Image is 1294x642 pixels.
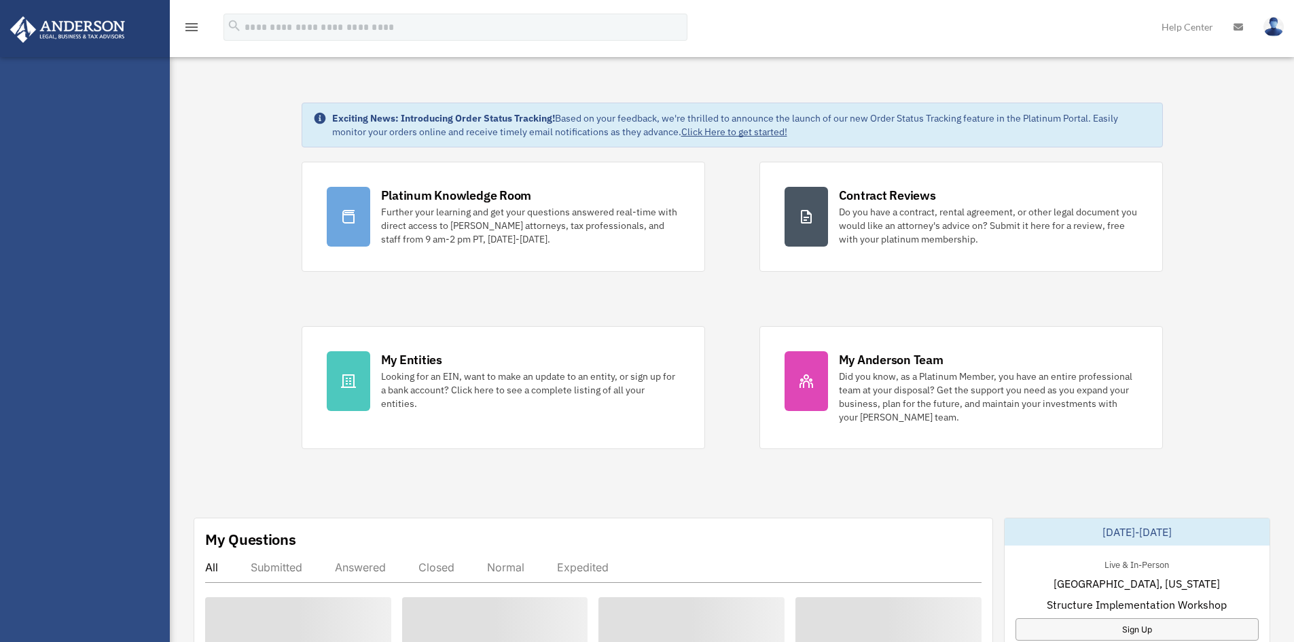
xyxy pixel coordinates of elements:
div: My Anderson Team [839,351,943,368]
i: menu [183,19,200,35]
i: search [227,18,242,33]
div: Looking for an EIN, want to make an update to an entity, or sign up for a bank account? Click her... [381,370,680,410]
div: Live & In-Person [1094,556,1180,571]
div: Normal [487,560,524,574]
a: Sign Up [1016,618,1259,641]
strong: Exciting News: Introducing Order Status Tracking! [332,112,555,124]
div: Further your learning and get your questions answered real-time with direct access to [PERSON_NAM... [381,205,680,246]
a: menu [183,24,200,35]
div: Answered [335,560,386,574]
a: Platinum Knowledge Room Further your learning and get your questions answered real-time with dire... [302,162,705,272]
img: Anderson Advisors Platinum Portal [6,16,129,43]
a: Click Here to get started! [681,126,787,138]
span: [GEOGRAPHIC_DATA], [US_STATE] [1054,575,1220,592]
div: Based on your feedback, we're thrilled to announce the launch of our new Order Status Tracking fe... [332,111,1151,139]
div: All [205,560,218,574]
a: Contract Reviews Do you have a contract, rental agreement, or other legal document you would like... [759,162,1163,272]
div: Contract Reviews [839,187,936,204]
div: My Questions [205,529,296,550]
div: Closed [418,560,454,574]
div: [DATE]-[DATE] [1005,518,1270,546]
img: User Pic [1263,17,1284,37]
span: Structure Implementation Workshop [1047,596,1227,613]
div: Expedited [557,560,609,574]
div: My Entities [381,351,442,368]
div: Did you know, as a Platinum Member, you have an entire professional team at your disposal? Get th... [839,370,1138,424]
div: Do you have a contract, rental agreement, or other legal document you would like an attorney's ad... [839,205,1138,246]
div: Submitted [251,560,302,574]
div: Platinum Knowledge Room [381,187,532,204]
a: My Anderson Team Did you know, as a Platinum Member, you have an entire professional team at your... [759,326,1163,449]
a: My Entities Looking for an EIN, want to make an update to an entity, or sign up for a bank accoun... [302,326,705,449]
